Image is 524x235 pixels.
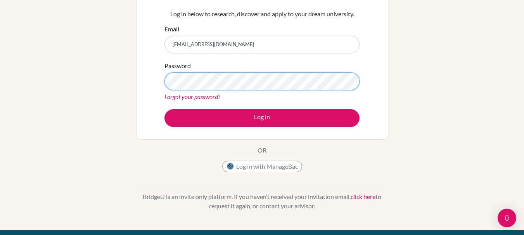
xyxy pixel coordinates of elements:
[498,209,516,227] div: Open Intercom Messenger
[164,109,360,127] button: Log in
[164,61,191,70] label: Password
[351,193,375,200] a: click here
[164,9,360,19] p: Log in below to research, discover and apply to your dream university.
[136,192,388,211] p: BridgeU is an invite only platform. If you haven’t received your invitation email, to request it ...
[164,93,220,100] a: Forgot your password?
[258,146,266,155] p: OR
[164,24,179,34] label: Email
[222,161,302,172] button: Log in with ManageBac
